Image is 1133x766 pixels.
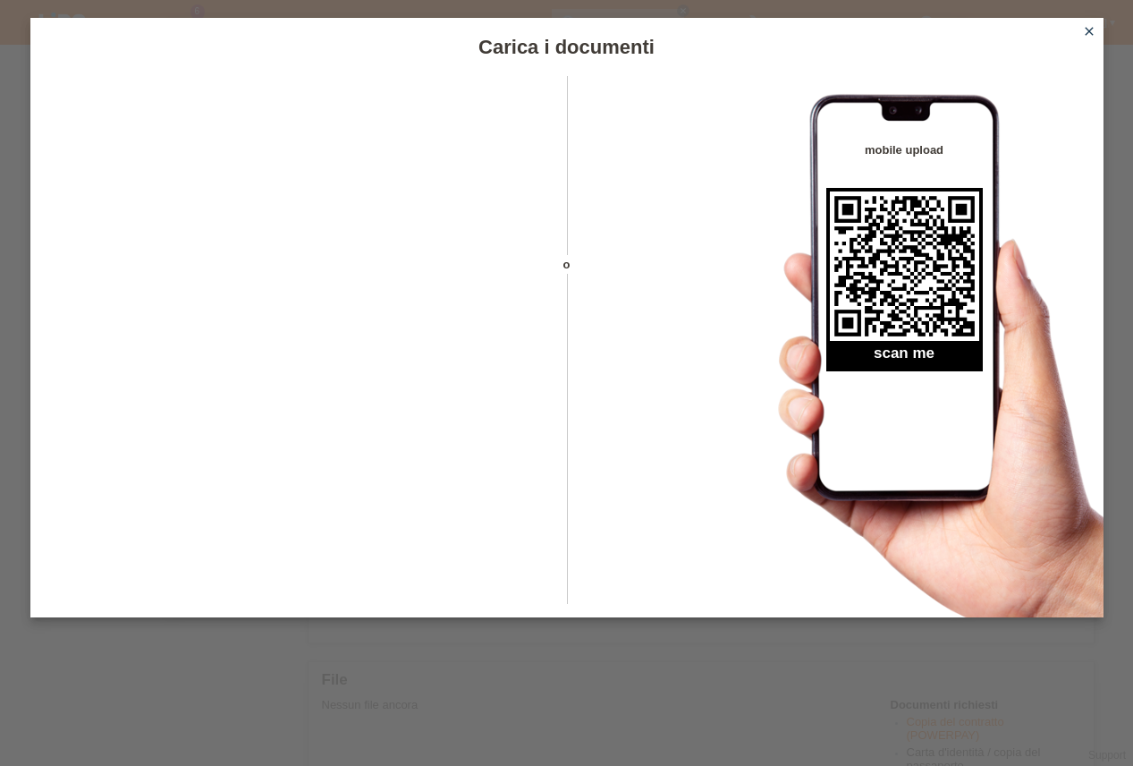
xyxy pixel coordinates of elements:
[536,255,598,274] span: o
[57,121,536,568] iframe: Upload
[30,36,1103,58] h1: Carica i documenti
[826,345,983,371] h2: scan me
[826,143,983,157] h4: mobile upload
[1082,24,1096,38] i: close
[1078,22,1101,43] a: close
